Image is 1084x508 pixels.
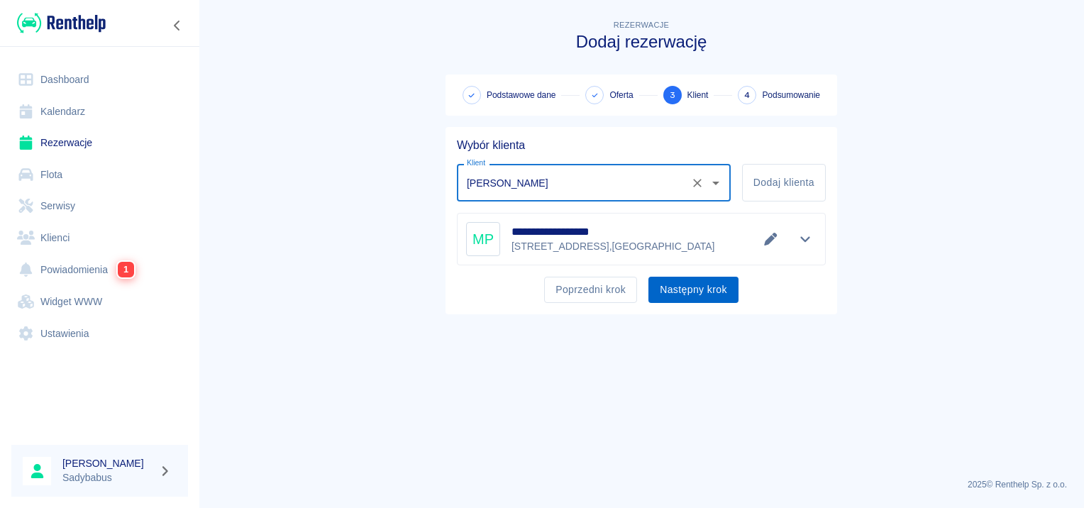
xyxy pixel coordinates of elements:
a: Dashboard [11,64,188,96]
button: Następny krok [648,277,739,303]
a: Serwisy [11,190,188,222]
span: Podsumowanie [762,89,820,101]
h6: [PERSON_NAME] [62,456,153,470]
a: Kalendarz [11,96,188,128]
span: Klient [687,89,709,101]
p: 2025 © Renthelp Sp. z o.o. [216,478,1067,491]
a: Flota [11,159,188,191]
button: Dodaj klienta [742,164,826,201]
span: 4 [744,88,750,103]
span: Rezerwacje [614,21,669,29]
h5: Wybór klienta [457,138,826,153]
span: 3 [670,88,675,103]
h3: Dodaj rezerwację [446,32,837,52]
p: Sadybabus [62,470,153,485]
button: Otwórz [706,173,726,193]
a: Ustawienia [11,318,188,350]
a: Widget WWW [11,286,188,318]
span: 1 [118,262,134,277]
p: [STREET_ADDRESS] , [GEOGRAPHIC_DATA] [511,239,714,254]
span: Oferta [609,89,633,101]
a: Powiadomienia1 [11,253,188,286]
button: Pokaż szczegóły [794,229,817,249]
label: Klient [467,158,485,168]
button: Wyczyść [687,173,707,193]
img: Renthelp logo [17,11,106,35]
span: Podstawowe dane [487,89,555,101]
button: Zwiń nawigację [167,16,188,35]
button: Poprzedni krok [544,277,637,303]
a: Rezerwacje [11,127,188,159]
button: Edytuj dane [759,229,782,249]
div: MP [466,222,500,256]
a: Klienci [11,222,188,254]
a: Renthelp logo [11,11,106,35]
